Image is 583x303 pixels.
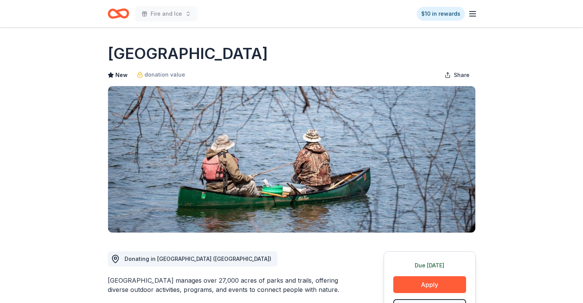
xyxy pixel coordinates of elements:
button: Share [438,67,476,83]
div: Due [DATE] [393,261,466,270]
h1: [GEOGRAPHIC_DATA] [108,43,268,64]
img: Image for Three Rivers Park District [108,86,475,233]
button: Apply [393,276,466,293]
a: donation value [137,70,185,79]
a: Home [108,5,129,23]
span: New [115,70,128,80]
div: [GEOGRAPHIC_DATA] manages over 27,000 acres of parks and trails, offering diverse outdoor activit... [108,276,347,294]
span: Fire and Ice [151,9,182,18]
button: Fire and Ice [135,6,197,21]
span: Share [454,70,470,80]
span: Donating in [GEOGRAPHIC_DATA] ([GEOGRAPHIC_DATA]) [125,256,271,262]
a: $10 in rewards [417,7,465,21]
span: donation value [145,70,185,79]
